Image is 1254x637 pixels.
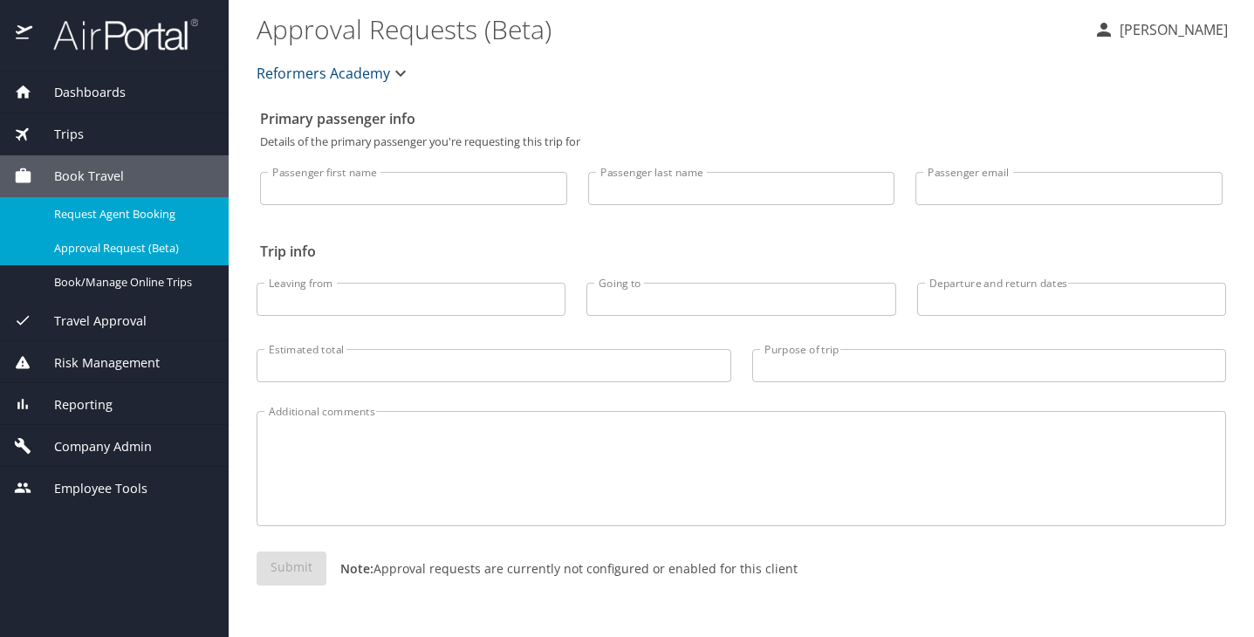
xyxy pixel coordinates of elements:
button: Reformers Academy [250,56,418,91]
img: airportal-logo.png [34,17,198,51]
h2: Primary passenger info [260,105,1223,133]
span: Company Admin [32,437,152,456]
h1: Approval Requests (Beta) [257,2,1079,56]
span: Trips [32,125,84,144]
p: Details of the primary passenger you're requesting this trip for [260,136,1223,147]
span: Reporting [32,395,113,414]
span: Approval Request (Beta) [54,240,208,257]
span: Risk Management [32,353,160,373]
img: icon-airportal.png [16,17,34,51]
span: Employee Tools [32,479,147,498]
button: [PERSON_NAME] [1086,14,1235,45]
h2: Trip info [260,237,1223,265]
span: Dashboards [32,83,126,102]
span: Travel Approval [32,312,147,331]
span: Request Agent Booking [54,206,208,223]
span: Book/Manage Online Trips [54,274,208,291]
p: [PERSON_NAME] [1114,19,1228,40]
span: Book Travel [32,167,124,186]
span: Reformers Academy [257,61,390,86]
strong: Note: [340,560,373,577]
p: Approval requests are currently not configured or enabled for this client [326,559,798,578]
